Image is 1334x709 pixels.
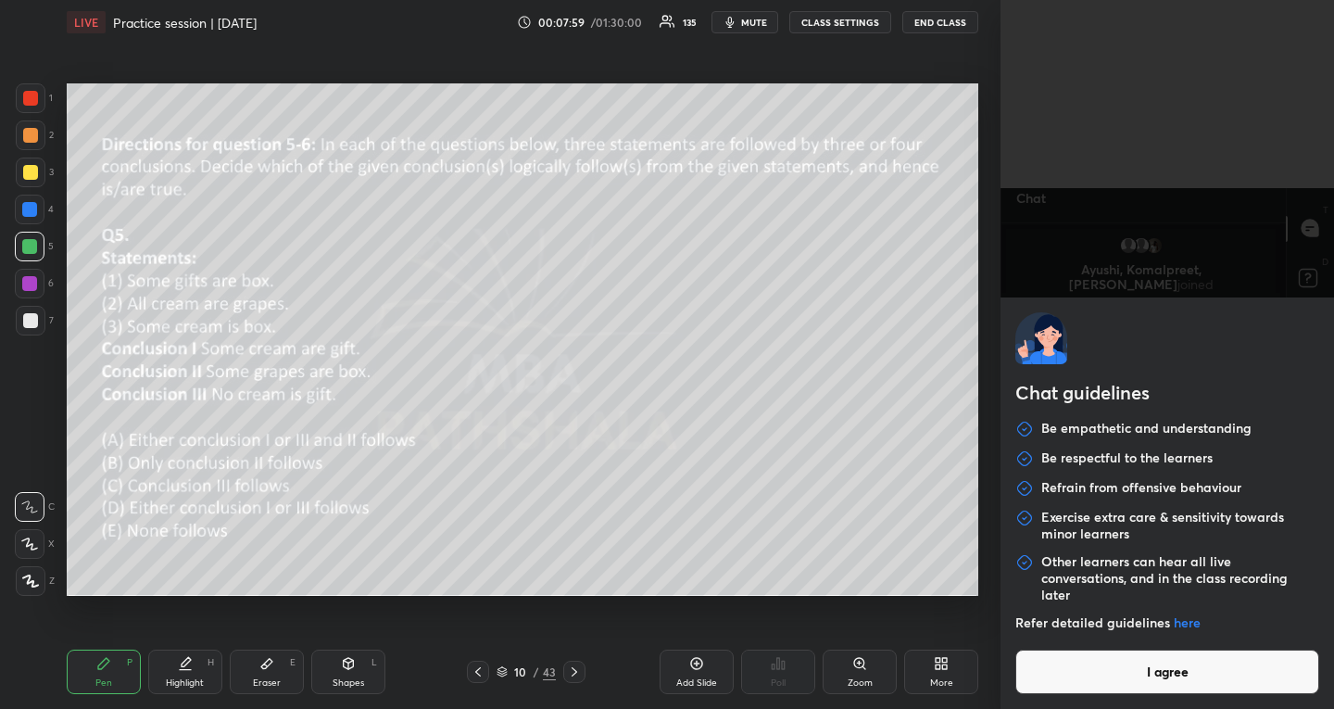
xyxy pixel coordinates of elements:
p: Refer detailed guidelines [1015,614,1319,631]
p: Exercise extra care & sensitivity towards minor learners [1041,509,1319,542]
p: Other learners can hear all live conversations, and in the class recording later [1041,553,1319,603]
div: L [371,658,377,667]
div: 2 [16,120,54,150]
h4: Practice session | [DATE] [113,14,257,32]
span: mute [741,16,767,29]
button: END CLASS [902,11,978,33]
div: 4 [15,195,54,224]
a: here [1174,614,1201,631]
div: Zoom [848,678,873,688]
div: 43 [543,664,556,680]
div: Shapes [333,678,364,688]
div: X [15,529,55,559]
div: P [127,658,132,667]
div: C [15,492,55,522]
div: Highlight [166,678,204,688]
div: LIVE [67,11,106,33]
p: Be empathetic and understanding [1041,420,1252,438]
p: Refrain from offensive behaviour [1041,479,1241,498]
div: 5 [15,232,54,261]
div: / [534,666,539,677]
div: More [930,678,953,688]
div: 7 [16,306,54,336]
div: Z [16,566,55,596]
div: Add Slide [676,678,717,688]
div: 135 [683,18,697,27]
button: mute [711,11,778,33]
div: 6 [15,269,54,298]
div: 3 [16,158,54,187]
div: 10 [511,666,530,677]
div: Eraser [253,678,281,688]
div: Pen [95,678,112,688]
div: E [290,658,296,667]
div: H [208,658,214,667]
button: I agree [1015,650,1319,694]
h2: Chat guidelines [1015,379,1319,411]
div: 1 [16,83,53,113]
button: CLASS SETTINGS [789,11,891,33]
p: Be respectful to the learners [1041,449,1213,468]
